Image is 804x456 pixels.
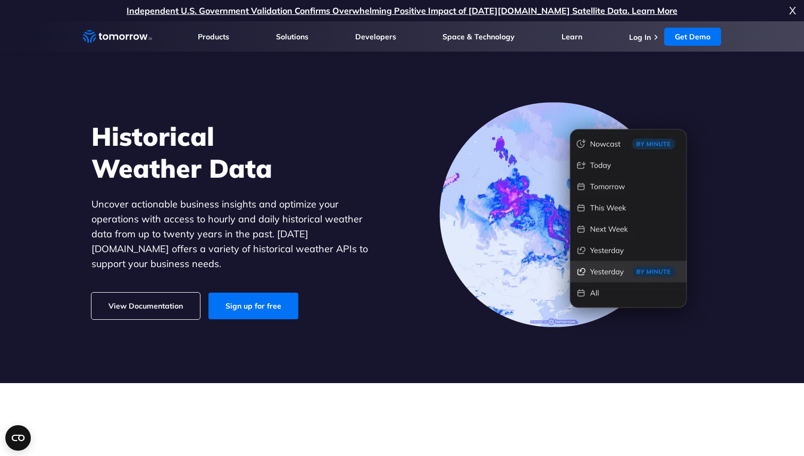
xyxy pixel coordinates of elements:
button: Open CMP widget [5,425,31,451]
a: Developers [355,32,396,42]
h1: Historical Weather Data [91,120,384,184]
a: View Documentation [91,293,200,319]
a: Home link [83,29,152,45]
a: Sign up for free [208,293,298,319]
a: Space & Technology [442,32,515,42]
p: Uncover actionable business insights and optimize your operations with access to hourly and daily... [91,197,384,271]
a: Get Demo [664,28,721,46]
a: Solutions [276,32,308,42]
a: Learn [562,32,582,42]
a: Products [198,32,229,42]
a: Log In [629,32,651,42]
a: Independent U.S. Government Validation Confirms Overwhelming Positive Impact of [DATE][DOMAIN_NAM... [127,5,677,16]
